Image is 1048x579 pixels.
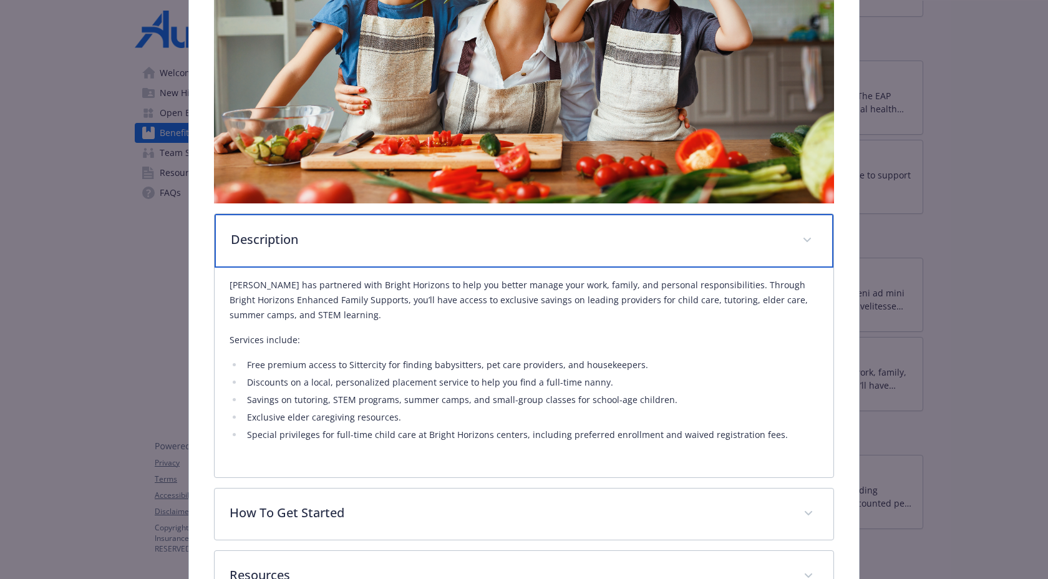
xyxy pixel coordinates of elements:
li: Savings on tutoring, STEM programs, summer camps, and small-group classes for school-age children. [243,392,818,407]
p: Description [231,230,787,249]
div: Description [215,214,833,268]
p: How To Get Started [230,504,788,522]
li: Exclusive elder caregiving resources. [243,410,818,425]
li: Special privileges for full-time child care at Bright Horizons centers, including preferred enrol... [243,427,818,442]
p: [PERSON_NAME] has partnered with Bright Horizons to help you better manage your work, family, and... [230,278,818,323]
div: Description [215,268,833,477]
li: Discounts on a local, personalized placement service to help you find a full-time nanny. [243,375,818,390]
p: Services include: [230,333,818,348]
li: Free premium access to Sittercity for finding babysitters, pet care providers, and housekeepers. [243,358,818,372]
div: How To Get Started [215,489,833,540]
